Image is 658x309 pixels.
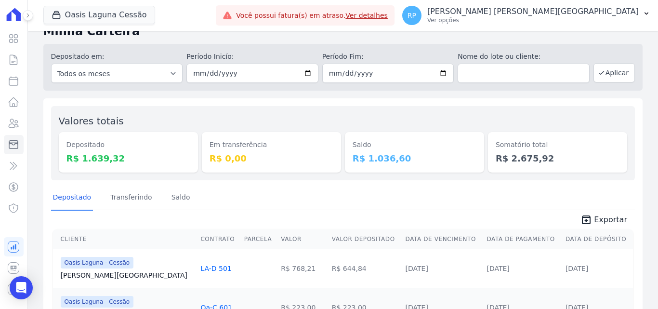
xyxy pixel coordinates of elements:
h2: Minha Carteira [43,23,643,40]
dt: Somatório total [496,140,619,150]
th: Data de Depósito [562,229,633,249]
span: Você possui fatura(s) em atraso. [236,11,388,21]
th: Parcela [240,229,277,249]
button: RP [PERSON_NAME] [PERSON_NAME][GEOGRAPHIC_DATA] Ver opções [395,2,658,29]
a: [DATE] [487,265,509,272]
label: Depositado em: [51,53,105,60]
button: Aplicar [593,63,635,82]
span: Oasis Laguna - Cessão [61,296,134,308]
p: Ver opções [427,16,639,24]
a: [DATE] [566,265,588,272]
th: Cliente [53,229,197,249]
a: Ver detalhes [345,12,388,19]
td: R$ 768,21 [277,249,328,288]
dt: Depositado [66,140,190,150]
dt: Em transferência [210,140,333,150]
div: Open Intercom Messenger [10,276,33,299]
a: Depositado [51,186,93,211]
dd: R$ 0,00 [210,152,333,165]
button: Oasis Laguna Cessão [43,6,155,24]
a: LA-D 501 [200,265,231,272]
a: Saldo [170,186,192,211]
label: Nome do lote ou cliente: [458,52,590,62]
th: Data de Vencimento [402,229,483,249]
th: Data de Pagamento [483,229,561,249]
a: Transferindo [108,186,154,211]
th: Contrato [197,229,240,249]
dd: R$ 1.036,60 [353,152,476,165]
label: Período Inicío: [186,52,318,62]
dt: Saldo [353,140,476,150]
i: unarchive [580,214,592,226]
label: Valores totais [59,115,124,127]
td: R$ 644,84 [328,249,402,288]
span: Exportar [594,214,627,226]
label: Período Fim: [322,52,454,62]
a: unarchive Exportar [573,214,635,228]
th: Valor Depositado [328,229,402,249]
th: Valor [277,229,328,249]
dd: R$ 1.639,32 [66,152,190,165]
p: [PERSON_NAME] [PERSON_NAME][GEOGRAPHIC_DATA] [427,7,639,16]
a: [PERSON_NAME][GEOGRAPHIC_DATA] [61,270,193,280]
span: Oasis Laguna - Cessão [61,257,134,269]
span: RP [408,12,416,19]
a: [DATE] [406,265,428,272]
dd: R$ 2.675,92 [496,152,619,165]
